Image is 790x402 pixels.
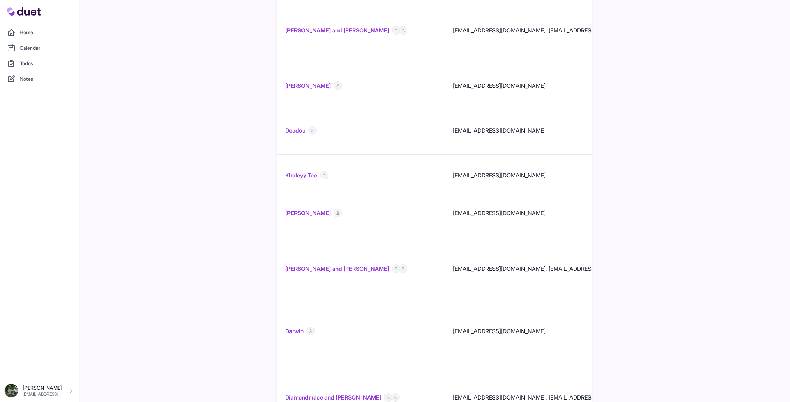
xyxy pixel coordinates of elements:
a: [PERSON_NAME] and [PERSON_NAME] [285,264,389,273]
a: Todos [4,56,74,71]
a: Calendar [4,41,74,55]
img: DSC08576_Original.jpeg [4,384,18,398]
a: Darwin [285,327,304,335]
a: Diamondmace and [PERSON_NAME] [285,393,381,402]
td: [EMAIL_ADDRESS][DOMAIN_NAME] [444,155,650,196]
td: [EMAIL_ADDRESS][DOMAIN_NAME] [444,106,650,155]
a: Home [4,25,74,39]
a: [PERSON_NAME] [285,81,331,90]
p: [EMAIL_ADDRESS][DOMAIN_NAME] [23,391,63,397]
a: Notes [4,72,74,86]
td: [EMAIL_ADDRESS][DOMAIN_NAME] [444,307,650,355]
a: [PERSON_NAME] and [PERSON_NAME] [285,26,389,35]
p: [PERSON_NAME] [23,384,63,391]
a: [PERSON_NAME] [EMAIL_ADDRESS][DOMAIN_NAME] [4,384,74,398]
a: [PERSON_NAME] [285,209,331,217]
td: [EMAIL_ADDRESS][DOMAIN_NAME] [444,196,650,230]
a: Kholeyy Tee [285,171,317,179]
td: [EMAIL_ADDRESS][DOMAIN_NAME] [444,65,650,106]
a: Doudou [285,126,305,135]
td: [EMAIL_ADDRESS][DOMAIN_NAME], [EMAIL_ADDRESS][DOMAIN_NAME] [444,230,650,307]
